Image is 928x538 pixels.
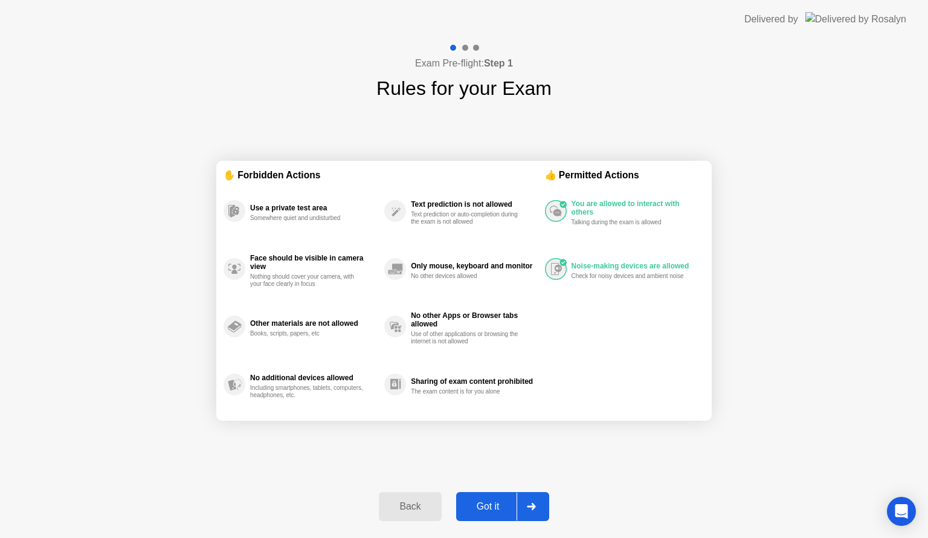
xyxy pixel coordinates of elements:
div: Other materials are not allowed [250,319,378,328]
h4: Exam Pre-flight: [415,56,513,71]
div: Text prediction or auto-completion during the exam is not allowed [411,211,525,225]
div: No additional devices allowed [250,374,378,382]
div: Use a private test area [250,204,378,212]
div: Noise-making devices are allowed [572,262,698,270]
button: Got it [456,492,549,521]
div: ✋ Forbidden Actions [224,168,545,182]
div: Text prediction is not allowed [411,200,538,209]
div: Check for noisy devices and ambient noise [572,273,686,280]
div: Only mouse, keyboard and monitor [411,262,538,270]
div: Somewhere quiet and undisturbed [250,215,364,222]
h1: Rules for your Exam [376,74,552,103]
div: You are allowed to interact with others [572,199,698,216]
b: Step 1 [484,58,513,68]
img: Delivered by Rosalyn [805,12,906,26]
div: Talking during the exam is allowed [572,219,686,226]
div: Got it [460,501,517,512]
div: No other Apps or Browser tabs allowed [411,311,538,328]
div: 👍 Permitted Actions [545,168,704,182]
div: Sharing of exam content prohibited [411,377,538,386]
button: Back [379,492,441,521]
div: Including smartphones, tablets, computers, headphones, etc. [250,384,364,399]
div: Delivered by [744,12,798,27]
div: No other devices allowed [411,273,525,280]
div: Books, scripts, papers, etc [250,330,364,337]
div: Nothing should cover your camera, with your face clearly in focus [250,273,364,288]
div: Open Intercom Messenger [887,497,916,526]
div: The exam content is for you alone [411,388,525,395]
div: Use of other applications or browsing the internet is not allowed [411,331,525,345]
div: Back [382,501,437,512]
div: Face should be visible in camera view [250,254,378,271]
